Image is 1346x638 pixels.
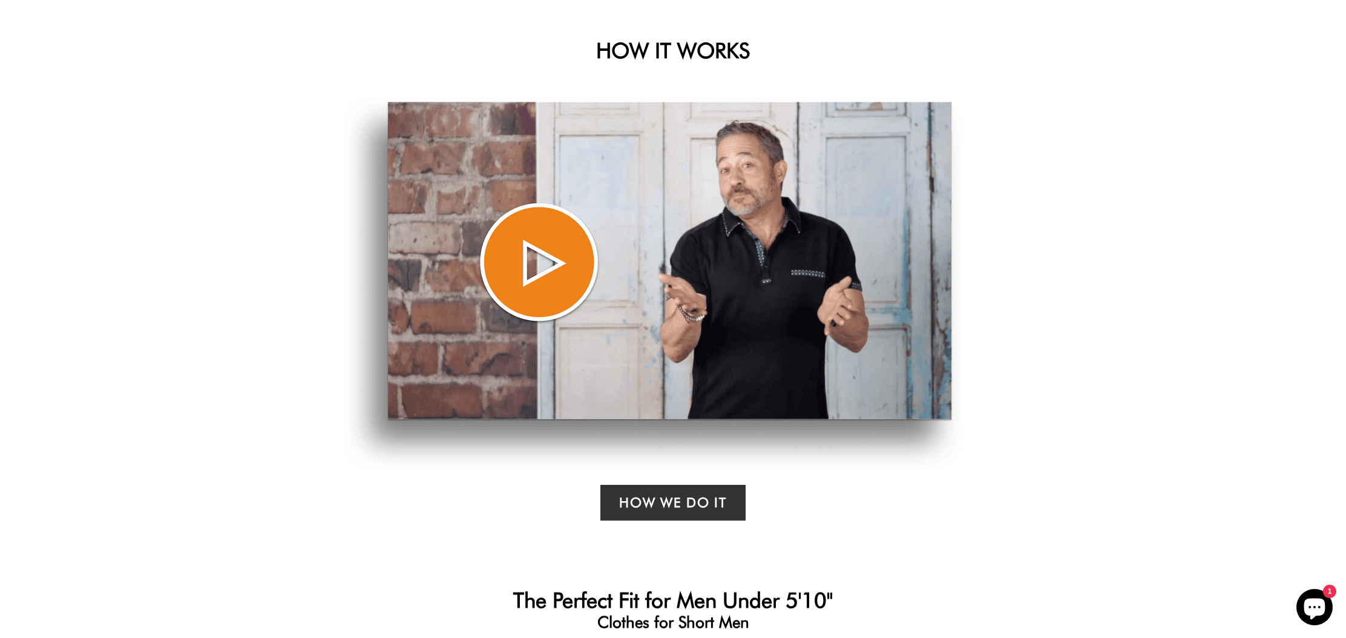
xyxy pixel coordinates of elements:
a: How We Do it [600,485,745,521]
inbox-online-store-chat: Shopify online store chat [1293,589,1336,628]
h1: The Perfect Fit for Men Under 5'10" [343,587,1003,632]
img: steve-villanueva-otero-menswear-clothes-for-short-men_1024x1024.png [343,96,963,470]
span: Clothes for Short Men [343,613,1003,632]
h2: HOW IT WORKS [343,38,1003,63]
